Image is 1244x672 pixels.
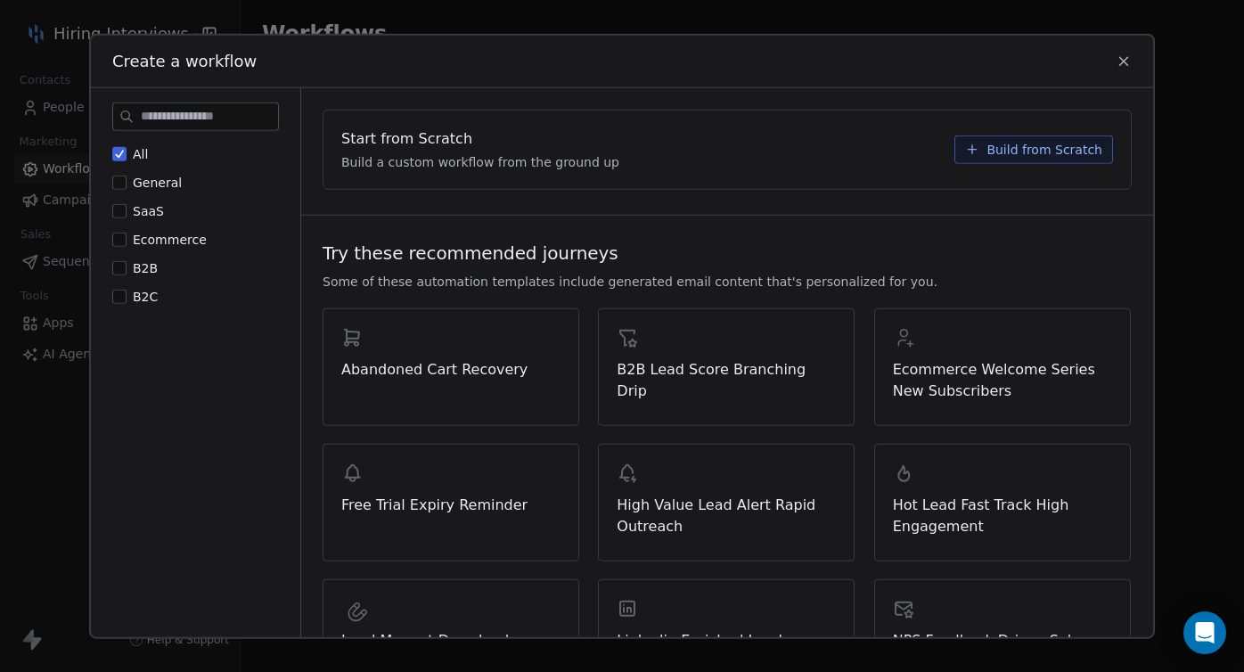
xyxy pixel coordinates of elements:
[112,50,257,73] span: Create a workflow
[341,495,561,516] span: Free Trial Expiry Reminder
[133,290,158,304] span: B2C
[112,231,127,249] button: Ecommerce
[986,141,1102,159] span: Build from Scratch
[133,204,164,218] span: SaaS
[133,147,148,161] span: All
[112,259,127,277] button: B2B
[617,359,836,402] span: B2B Lead Score Branching Drip
[893,359,1112,402] span: Ecommerce Welcome Series New Subscribers
[112,174,127,192] button: General
[323,273,937,291] span: Some of these automation templates include generated email content that's personalized for you.
[112,202,127,220] button: SaaS
[1183,611,1226,654] div: Open Intercom Messenger
[341,359,561,381] span: Abandoned Cart Recovery
[112,145,127,163] button: All
[133,261,158,275] span: B2B
[954,135,1113,164] button: Build from Scratch
[133,176,182,190] span: General
[617,495,836,537] span: High Value Lead Alert Rapid Outreach
[112,288,127,306] button: B2C
[133,233,207,247] span: Ecommerce
[893,495,1112,537] span: Hot Lead Fast Track High Engagement
[341,128,472,150] span: Start from Scratch
[341,153,619,171] span: Build a custom workflow from the ground up
[323,241,618,266] span: Try these recommended journeys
